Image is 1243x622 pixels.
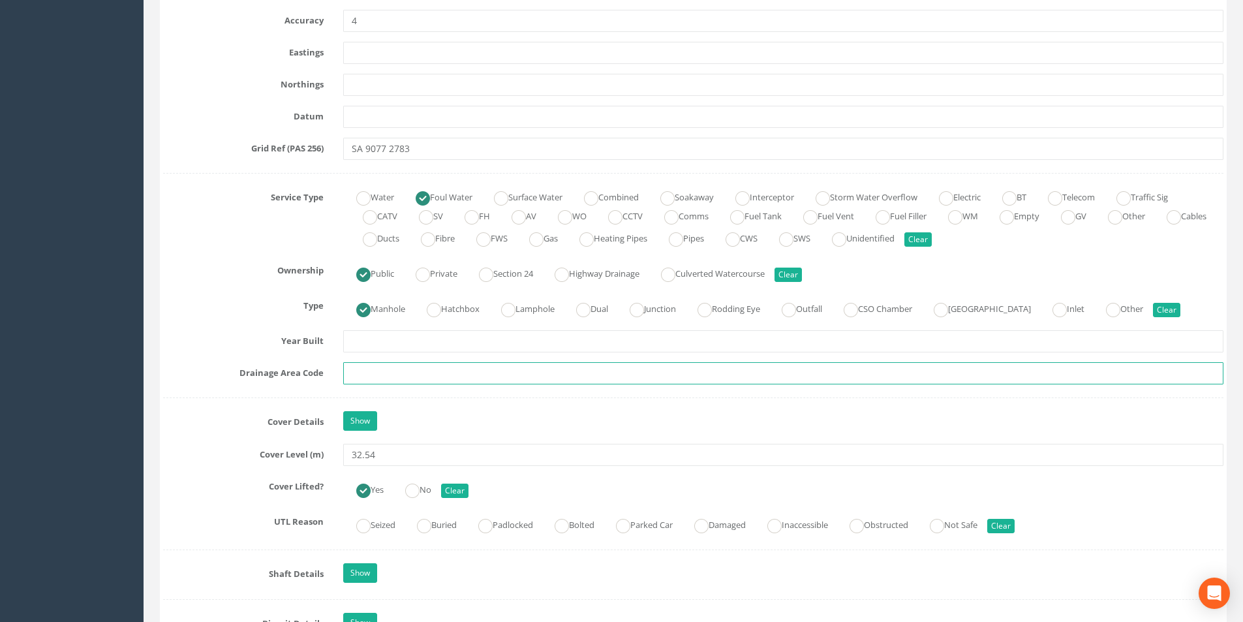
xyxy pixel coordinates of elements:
label: Other [1095,206,1145,225]
label: Pipes [656,228,704,247]
div: Open Intercom Messenger [1199,578,1230,609]
label: Fuel Tank [717,206,782,225]
label: Inlet [1039,298,1084,317]
label: Cover Lifted? [153,476,333,493]
button: Clear [987,519,1015,533]
label: Cables [1154,206,1206,225]
label: Ownership [153,260,333,277]
label: Surface Water [481,187,562,206]
label: Gas [516,228,558,247]
label: SV [406,206,443,225]
label: Seized [343,514,395,533]
label: Shaft Details [153,563,333,580]
label: Combined [571,187,639,206]
label: Empty [987,206,1039,225]
label: Interceptor [722,187,794,206]
label: FH [452,206,490,225]
label: Padlocked [465,514,533,533]
label: Ducts [350,228,399,247]
label: Manhole [343,298,405,317]
label: Junction [617,298,676,317]
label: Culverted Watercourse [648,263,765,282]
label: Hatchbox [414,298,480,317]
label: Lamphole [488,298,555,317]
label: Cover Details [153,411,333,428]
label: Fibre [408,228,455,247]
label: Storm Water Overflow [803,187,917,206]
label: FWS [463,228,508,247]
label: Type [153,295,333,312]
label: Section 24 [466,263,533,282]
label: Rodding Eye [684,298,760,317]
label: Inaccessible [754,514,828,533]
label: No [392,479,431,498]
label: Northings [153,74,333,91]
label: Eastings [153,42,333,59]
label: Private [403,263,457,282]
label: Yes [343,479,384,498]
label: Heating Pipes [566,228,647,247]
label: SWS [766,228,810,247]
label: Foul Water [403,187,472,206]
label: Dual [563,298,608,317]
label: Buried [404,514,457,533]
label: Electric [926,187,981,206]
label: Accuracy [153,10,333,27]
a: Show [343,411,377,431]
button: Clear [1153,303,1180,317]
label: Fuel Vent [790,206,854,225]
label: Traffic Sig [1103,187,1168,206]
label: Bolted [542,514,594,533]
label: Obstructed [836,514,908,533]
label: Cover Level (m) [153,444,333,461]
label: Service Type [153,187,333,204]
label: WM [935,206,978,225]
label: AV [499,206,536,225]
label: Grid Ref (PAS 256) [153,138,333,155]
label: Water [343,187,394,206]
label: Other [1093,298,1143,317]
label: CATV [350,206,397,225]
label: Not Safe [917,514,977,533]
label: UTL Reason [153,511,333,528]
label: Drainage Area Code [153,362,333,379]
label: [GEOGRAPHIC_DATA] [921,298,1031,317]
label: CCTV [595,206,643,225]
label: GV [1048,206,1086,225]
button: Clear [775,268,802,282]
label: BT [989,187,1026,206]
a: Show [343,563,377,583]
label: Unidentified [819,228,895,247]
label: CSO Chamber [831,298,912,317]
label: Datum [153,106,333,123]
label: CWS [713,228,758,247]
button: Clear [441,484,468,498]
label: Damaged [681,514,746,533]
label: Fuel Filler [863,206,927,225]
label: Comms [651,206,709,225]
label: Parked Car [603,514,673,533]
button: Clear [904,232,932,247]
label: Outfall [769,298,822,317]
label: Public [343,263,394,282]
label: Year Built [153,330,333,347]
label: WO [545,206,587,225]
label: Soakaway [647,187,714,206]
label: Highway Drainage [542,263,639,282]
label: Telecom [1035,187,1095,206]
